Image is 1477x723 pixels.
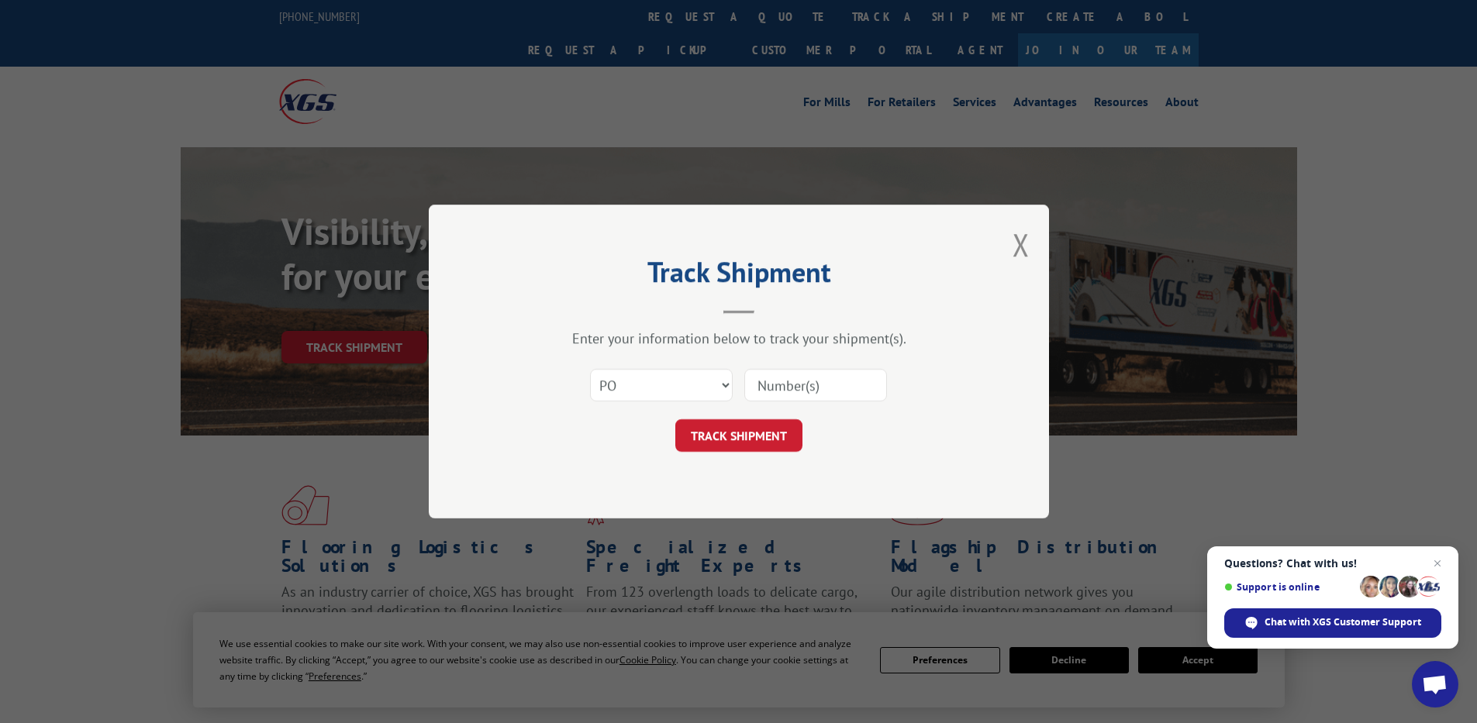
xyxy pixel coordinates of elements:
[744,369,887,401] input: Number(s)
[1224,608,1441,638] div: Chat with XGS Customer Support
[675,419,802,452] button: TRACK SHIPMENT
[1265,615,1421,629] span: Chat with XGS Customer Support
[1428,554,1447,573] span: Close chat
[1224,581,1354,593] span: Support is online
[506,329,971,347] div: Enter your information below to track your shipment(s).
[1224,557,1441,570] span: Questions? Chat with us!
[506,261,971,291] h2: Track Shipment
[1412,661,1458,708] div: Open chat
[1013,224,1030,265] button: Close modal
